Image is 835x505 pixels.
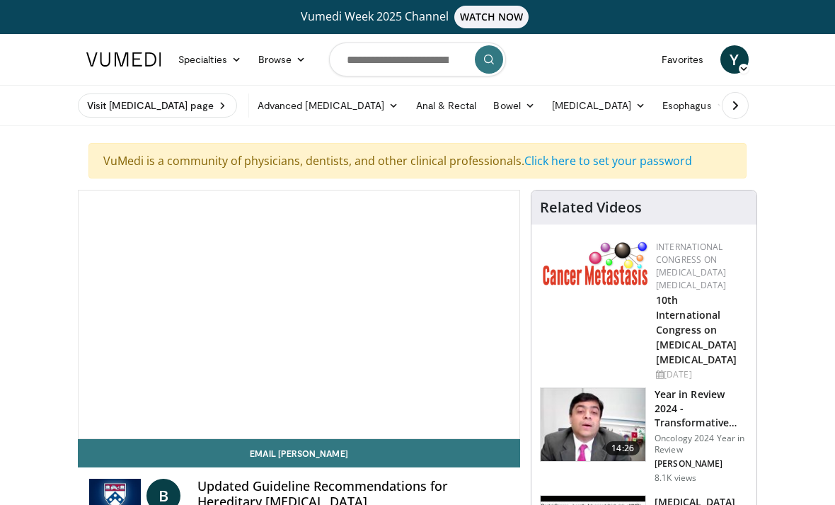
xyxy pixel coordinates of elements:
[656,241,726,291] a: International Congress on [MEDICAL_DATA] [MEDICAL_DATA]
[86,52,161,67] img: VuMedi Logo
[78,93,237,118] a: Visit [MEDICAL_DATA] page
[78,6,757,28] a: Vumedi Week 2025 ChannelWATCH NOW
[655,472,696,484] p: 8.1K views
[655,458,748,470] p: [PERSON_NAME]
[654,91,735,120] a: Esophagus
[655,433,748,455] p: Oncology 2024 Year in Review
[485,91,543,120] a: Bowel
[720,45,749,74] a: Y
[543,91,654,120] a: [MEDICAL_DATA]
[329,42,506,76] input: Search topics, interventions
[78,439,520,467] a: Email [PERSON_NAME]
[524,153,692,169] a: Click here to set your password
[606,441,640,455] span: 14:26
[88,143,747,178] div: VuMedi is a community of physicians, dentists, and other clinical professionals.
[656,293,737,366] a: 10th International Congress on [MEDICAL_DATA] [MEDICAL_DATA]
[653,45,712,74] a: Favorites
[541,388,645,462] img: 22cacae0-80e8-46c7-b946-25cff5e656fa.150x105_q85_crop-smart_upscale.jpg
[454,6,529,28] span: WATCH NOW
[249,91,408,120] a: Advanced [MEDICAL_DATA]
[79,191,519,438] video-js: Video Player
[408,91,485,120] a: Anal & Rectal
[170,45,250,74] a: Specialties
[543,241,649,285] img: 6ff8bc22-9509-4454-a4f8-ac79dd3b8976.png.150x105_q85_autocrop_double_scale_upscale_version-0.2.png
[656,368,745,381] div: [DATE]
[250,45,315,74] a: Browse
[655,387,748,430] h3: Year in Review 2024 - Transformative FDA Approvals in Precision Onco…
[540,199,642,216] h4: Related Videos
[540,387,748,484] a: 14:26 Year in Review 2024 - Transformative FDA Approvals in Precision Onco… Oncology 2024 Year in...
